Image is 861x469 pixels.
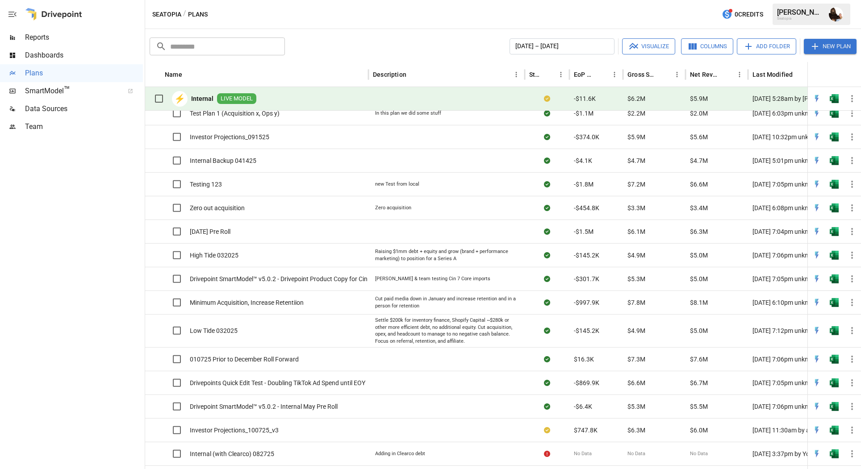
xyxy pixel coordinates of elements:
button: Ryan Dranginis [823,2,848,27]
span: $7.8M [627,298,645,307]
div: Your plan has changes in Excel that are not reflected in the Drivepoint Data Warehouse, select "S... [544,426,550,435]
div: Sync complete [544,227,550,236]
b: Internal [191,94,213,103]
div: Sync complete [544,251,550,260]
div: Open in Excel [830,326,839,335]
div: [DATE] 7:06pm unknown [748,243,860,267]
span: $5.5M [690,402,708,411]
div: Open in Excel [830,378,839,387]
div: Sync complete [544,274,550,283]
div: Last Modified [752,71,793,78]
div: Zero acquisition [375,204,411,212]
span: ™ [64,84,70,95]
button: EoP Cash column menu [608,68,621,81]
span: $7.6M [690,355,708,364]
button: Net Revenue column menu [733,68,746,81]
button: Sort [658,68,671,81]
span: -$145.2K [574,326,599,335]
span: $5.3M [627,274,645,283]
div: Error during sync. [544,449,550,458]
span: -$997.9K [574,298,599,307]
div: Sync complete [544,402,550,411]
div: Settle $200k for inventory finance, Shopify Capital ~$280k or other more efficient debt, no addit... [375,317,518,345]
img: excel-icon.76473adf.svg [830,355,839,364]
span: 0 Credits [735,9,763,20]
span: $5.6M [690,133,708,141]
div: [DATE] 11:30am by accounting undefined [748,418,860,442]
img: quick-edit-flash.b8aec18c.svg [812,326,821,335]
button: Sort [721,68,733,81]
div: Open in Excel [830,203,839,212]
div: / [183,9,186,20]
span: $2.0M [690,109,708,118]
span: $5.0M [690,274,708,283]
div: Sync complete [544,156,550,165]
img: quick-edit-flash.b8aec18c.svg [812,426,821,435]
span: No Data [690,450,708,457]
div: Open in Excel [830,426,839,435]
div: Open in Quick Edit [812,94,821,103]
img: quick-edit-flash.b8aec18c.svg [812,402,821,411]
div: ⚡ [172,91,188,107]
div: Open in Quick Edit [812,251,821,260]
span: $5.3M [627,402,645,411]
img: quick-edit-flash.b8aec18c.svg [812,203,821,212]
span: -$374.0K [574,133,599,141]
span: SmartModel [25,86,118,96]
div: Sync complete [544,298,550,307]
div: Sync complete [544,203,550,212]
span: -$1.5M [574,227,594,236]
div: Open in Excel [830,298,839,307]
div: Name [165,71,182,78]
div: [DATE] 5:01pm unknown [748,149,860,172]
button: Sort [183,68,196,81]
div: [DATE] 6:10pm unknown [748,291,860,314]
span: $6.3M [690,227,708,236]
img: excel-icon.76473adf.svg [830,227,839,236]
img: quick-edit-flash.b8aec18c.svg [812,94,821,103]
span: -$1.8M [574,180,594,189]
span: -$454.8K [574,203,599,212]
button: Seatopia [152,9,181,20]
img: excel-icon.76473adf.svg [830,298,839,307]
img: excel-icon.76473adf.svg [830,402,839,411]
img: excel-icon.76473adf.svg [830,449,839,458]
div: [DATE] 3:37pm by You [748,442,860,465]
div: Open in Quick Edit [812,298,821,307]
div: Status [529,71,541,78]
span: 010725 Prior to December Roll Forward [190,355,299,364]
span: Investor Projections_100725_v3 [190,426,279,435]
span: Drivepoints Quick Edit Test - Doubling TikTok Ad Spend until EOY [190,378,365,387]
div: Open in Quick Edit [812,180,821,189]
button: New Plan [804,39,857,54]
span: Test Plan 1 (Acquisition x, Ops y) [190,109,280,118]
span: -$145.2K [574,251,599,260]
img: excel-icon.76473adf.svg [830,109,839,118]
span: $3.3M [627,203,645,212]
div: Open in Quick Edit [812,378,821,387]
button: 0Credits [718,6,767,23]
span: $6.3M [627,426,645,435]
span: $4.9M [627,251,645,260]
div: Open in Excel [830,274,839,283]
span: $747.8K [574,426,598,435]
div: Open in Excel [830,133,839,141]
div: new Test from local [375,181,419,188]
div: Sync complete [544,133,550,141]
button: Sort [407,68,420,81]
div: Open in Quick Edit [812,355,821,364]
div: [PERSON_NAME] & team testing Cin 7 Core imports [375,275,490,282]
img: quick-edit-flash.b8aec18c.svg [812,156,821,165]
div: Open in Excel [830,402,839,411]
span: $6.2M [627,94,645,103]
span: $2.2M [627,109,645,118]
img: quick-edit-flash.b8aec18c.svg [812,227,821,236]
img: excel-icon.76473adf.svg [830,426,839,435]
span: $5.0M [690,251,708,260]
span: Low Tide 032025 [190,326,238,335]
img: quick-edit-flash.b8aec18c.svg [812,133,821,141]
div: [DATE] 7:05pm unknown [748,172,860,196]
img: excel-icon.76473adf.svg [830,251,839,260]
div: Open in Quick Edit [812,326,821,335]
div: [DATE] 7:06pm unknown [748,347,860,371]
